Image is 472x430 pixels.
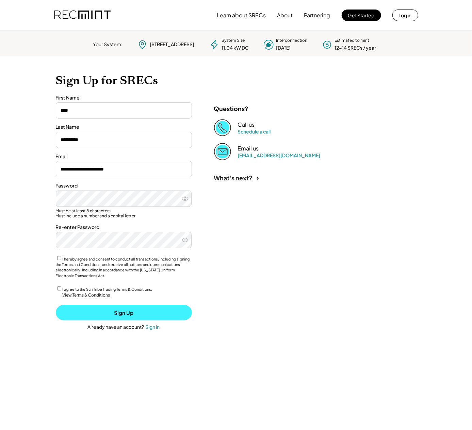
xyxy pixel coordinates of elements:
[63,292,110,298] div: View Terms & Conditions
[214,119,231,136] img: Phone%20copy%403x.png
[238,145,259,152] div: Email us
[56,124,192,130] div: Last Name
[56,94,192,101] div: First Name
[56,224,192,231] div: Re-enter Password
[238,128,271,135] a: Schedule a call
[56,73,417,88] h1: Sign Up for SRECs
[214,105,249,112] div: Questions?
[214,174,253,182] div: What's next?
[276,38,308,43] div: Interconnection
[56,305,192,320] button: Sign Up
[222,44,249,51] div: 11.04 kW DC
[56,208,192,219] div: Must be at least 8 characters Must include a number and a capital letter
[54,4,111,27] img: recmint-logotype%403x.png
[335,38,370,43] div: Estimated to mint
[56,153,192,160] div: Email
[62,287,152,291] label: I agree to the Sun Tribe Trading Terms & Conditions.
[150,41,195,48] div: [STREET_ADDRESS]
[238,121,255,128] div: Call us
[304,8,330,22] button: Partnering
[214,143,231,160] img: Email%202%403x.png
[277,8,293,22] button: About
[238,152,321,158] a: [EMAIL_ADDRESS][DOMAIN_NAME]
[88,324,144,330] div: Already have an account?
[56,182,192,189] div: Password
[335,44,376,51] div: 12-14 SRECs / year
[342,10,381,21] button: Get Started
[392,10,418,21] button: Log in
[222,38,245,43] div: System Size
[93,41,123,48] div: Your System:
[276,44,291,51] div: [DATE]
[146,324,160,330] div: Sign in
[56,256,190,278] label: I hereby agree and consent to conduct all transactions, including signing the Terms and Condition...
[217,8,266,22] button: Learn about SRECs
